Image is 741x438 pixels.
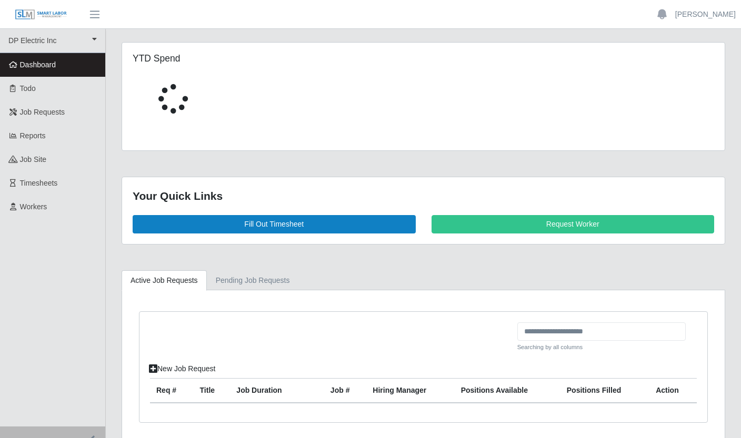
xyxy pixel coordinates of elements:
[324,379,367,403] th: Job #
[122,270,207,291] a: Active Job Requests
[649,379,697,403] th: Action
[675,9,736,20] a: [PERSON_NAME]
[432,215,715,233] a: Request Worker
[20,179,58,187] span: Timesheets
[194,379,231,403] th: Title
[455,379,560,403] th: Positions Available
[133,188,714,205] div: Your Quick Links
[20,155,47,164] span: job site
[20,84,36,93] span: Todo
[150,379,194,403] th: Req #
[207,270,299,291] a: Pending Job Requests
[133,53,316,64] h5: YTD Spend
[517,343,686,352] small: Searching by all columns
[560,379,649,403] th: Positions Filled
[20,202,47,211] span: Workers
[20,131,46,140] span: Reports
[20,60,56,69] span: Dashboard
[142,360,223,378] a: New Job Request
[230,379,307,403] th: Job Duration
[15,9,67,21] img: SLM Logo
[20,108,65,116] span: Job Requests
[133,215,416,233] a: Fill Out Timesheet
[366,379,454,403] th: Hiring Manager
